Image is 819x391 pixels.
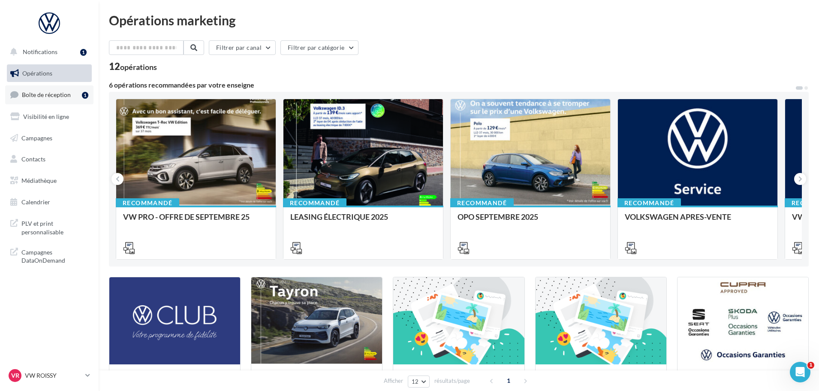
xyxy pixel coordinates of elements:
div: 6 opérations recommandées par votre enseigne [109,82,795,88]
span: 1 [807,362,814,369]
a: Contacts [5,150,93,168]
button: Filtrer par canal [209,40,276,55]
a: Boîte de réception1 [5,85,93,104]
span: Médiathèque [21,177,57,184]
a: Calendrier [5,193,93,211]
div: opérations [120,63,157,71]
div: 1 [82,92,88,99]
a: PLV et print personnalisable [5,214,93,239]
span: Boîte de réception [22,91,71,98]
button: Filtrer par catégorie [280,40,358,55]
div: Recommandé [283,198,346,208]
span: Campagnes [21,134,52,141]
span: Contacts [21,155,45,163]
span: 12 [412,378,419,385]
p: VW ROISSY [25,371,82,380]
a: Visibilité en ligne [5,108,93,126]
div: Opérations marketing [109,14,809,27]
div: OPO SEPTEMBRE 2025 [458,212,603,230]
span: Campagnes DataOnDemand [21,246,88,265]
span: PLV et print personnalisable [21,218,88,236]
div: LEASING ÉLECTRIQUE 2025 [290,212,436,230]
a: Campagnes DataOnDemand [5,243,93,268]
div: 12 [109,62,157,71]
a: VR VW ROISSY [7,367,92,384]
button: Notifications 1 [5,43,90,61]
span: Opérations [22,70,52,77]
div: 1 [80,49,87,56]
span: VR [11,371,19,380]
span: Visibilité en ligne [23,113,69,120]
a: Campagnes [5,129,93,147]
span: résultats/page [434,377,470,385]
div: Recommandé [450,198,514,208]
div: VOLKSWAGEN APRES-VENTE [625,212,771,230]
iframe: Intercom live chat [790,362,810,382]
div: Recommandé [617,198,681,208]
span: Calendrier [21,198,50,206]
a: Opérations [5,64,93,82]
span: Notifications [23,48,57,55]
button: 12 [408,376,430,388]
span: 1 [502,374,515,388]
div: Recommandé [116,198,179,208]
a: Médiathèque [5,172,93,190]
div: VW PRO - OFFRE DE SEPTEMBRE 25 [123,212,269,230]
span: Afficher [384,377,403,385]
